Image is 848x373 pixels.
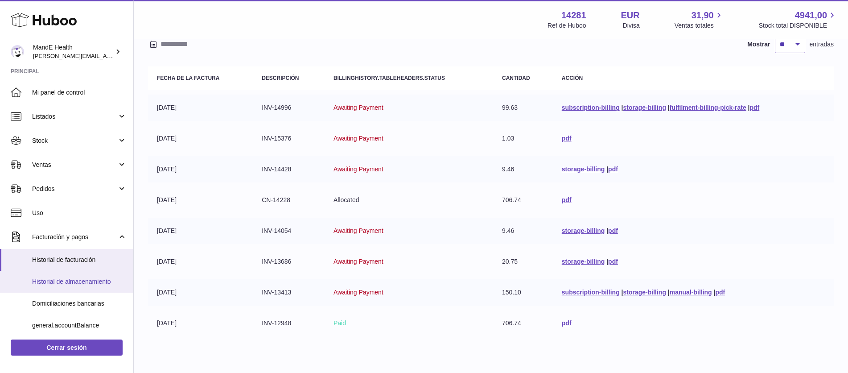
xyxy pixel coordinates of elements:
td: [DATE] [148,249,253,275]
span: Paid [333,319,346,327]
a: subscription-billing [562,289,620,296]
span: Listados [32,112,117,121]
a: 31,90 Ventas totales [675,9,724,30]
td: [DATE] [148,187,253,213]
a: subscription-billing [562,104,620,111]
a: pdf [562,135,572,142]
a: pdf [562,319,572,327]
span: Domiciliaciones bancarias [32,299,127,308]
span: Awaiting Payment [333,258,383,265]
a: storage-billing [562,166,605,173]
img: luis.mendieta@mandehealth.com [11,45,24,58]
td: [DATE] [148,125,253,152]
strong: 14281 [561,9,586,21]
a: pdf [749,104,759,111]
span: Stock total DISPONIBLE [759,21,837,30]
a: storage-billing [562,258,605,265]
td: 9.46 [493,156,553,182]
span: Awaiting Payment [333,227,383,234]
span: Awaiting Payment [333,104,383,111]
strong: Fecha de la factura [157,75,219,81]
a: storage-billing [623,289,666,296]
span: Awaiting Payment [333,135,383,142]
a: fulfilment-billing-pick-rate [670,104,746,111]
span: entradas [810,40,834,49]
td: [DATE] [148,156,253,182]
span: Ventas totales [675,21,724,30]
a: pdf [562,196,572,203]
a: pdf [715,289,725,296]
span: Awaiting Payment [333,166,383,173]
td: 150.10 [493,279,553,306]
span: Allocated [333,196,359,203]
span: | [714,289,716,296]
td: INV-14054 [253,218,325,244]
td: [DATE] [148,218,253,244]
span: | [622,104,623,111]
span: general.accountBalance [32,321,127,330]
span: [PERSON_NAME][EMAIL_ADDRESS][PERSON_NAME][DOMAIN_NAME] [33,52,226,59]
span: | [622,289,623,296]
span: | [668,104,670,111]
span: Facturación y pagos [32,233,117,241]
span: Awaiting Payment [333,289,383,296]
span: | [606,166,608,173]
span: Ventas [32,161,117,169]
strong: EUR [621,9,640,21]
div: Ref de Huboo [547,21,586,30]
td: 20.75 [493,249,553,275]
a: pdf [608,258,618,265]
span: | [748,104,750,111]
a: Cerrar sesión [11,340,123,356]
td: [DATE] [148,95,253,121]
span: Historial de facturación [32,256,127,264]
strong: Acción [562,75,583,81]
td: [DATE] [148,310,253,336]
span: | [668,289,670,296]
strong: Descripción [262,75,299,81]
span: Mi panel de control [32,88,127,97]
td: INV-15376 [253,125,325,152]
td: INV-14428 [253,156,325,182]
a: pdf [608,166,618,173]
td: INV-12948 [253,310,325,336]
span: Uso [32,209,127,217]
td: CN-14228 [253,187,325,213]
td: 9.46 [493,218,553,244]
td: 1.03 [493,125,553,152]
span: 31,90 [692,9,714,21]
a: storage-billing [623,104,666,111]
td: [DATE] [148,279,253,306]
a: 4941,00 Stock total DISPONIBLE [759,9,837,30]
td: 706.74 [493,310,553,336]
td: 706.74 [493,187,553,213]
span: | [606,258,608,265]
span: Stock [32,137,117,145]
label: Mostrar [747,40,770,49]
div: Divisa [623,21,640,30]
a: pdf [608,227,618,234]
td: 99.63 [493,95,553,121]
strong: Cantidad [502,75,530,81]
a: storage-billing [562,227,605,234]
td: INV-13413 [253,279,325,306]
a: manual-billing [670,289,712,296]
span: Historial de almacenamiento [32,278,127,286]
div: MandE Health [33,43,113,60]
span: 4941,00 [795,9,827,21]
span: Pedidos [32,185,117,193]
td: INV-13686 [253,249,325,275]
span: | [606,227,608,234]
strong: billingHistory.tableHeaders.status [333,75,445,81]
td: INV-14996 [253,95,325,121]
